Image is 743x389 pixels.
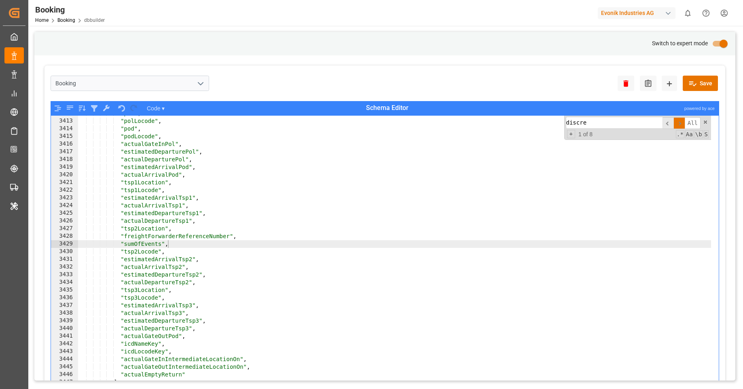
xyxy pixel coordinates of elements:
span: RegExp Search [676,130,684,138]
div: 3417 [51,148,78,156]
div: 3416 [51,140,78,148]
div: 3434 [51,279,78,286]
button: Repair JSON: fix quotes and escape characters, remove comments and JSONP notation, turn JavaScrip... [101,103,112,114]
div: 3442 [51,340,78,348]
div: Evonik Industries AG [598,7,675,19]
button: Sort contents [77,103,87,114]
div: 3428 [51,233,78,240]
div: 3425 [51,209,78,217]
button: Undo last action (Ctrl+Z) [116,103,127,114]
div: 3447 [51,378,78,386]
button: Save [683,76,718,91]
a: powered by ace [680,101,719,115]
div: 3427 [51,225,78,233]
button: Redo (Ctrl+Shift+Z) [129,103,139,114]
div: 3439 [51,317,78,325]
button: Evonik Industries AG [598,5,679,21]
a: Home [35,17,49,23]
div: 3421 [51,179,78,186]
span: CaseSensitive Search [685,130,694,138]
div: 3430 [51,248,78,256]
div: 3446 [51,371,78,378]
span: ​ [663,117,674,129]
span: Whole Word Search [694,130,703,138]
div: 3443 [51,348,78,355]
div: 3441 [51,332,78,340]
div: 3418 [51,156,78,163]
div: 3445 [51,363,78,371]
span: Alt-Enter [685,117,701,129]
a: Booking [57,17,75,23]
div: 3438 [51,309,78,317]
button: open menu [194,77,206,90]
button: Code ▾ [144,103,167,114]
input: Type to search/select [51,76,209,91]
span: Switch to expert mode [652,40,708,47]
span: ​ [673,117,685,129]
button: Compact JSON data, remove all whitespaces (Ctrl+Shift+I) [65,103,75,114]
div: 3435 [51,286,78,294]
div: 3414 [51,125,78,133]
div: 3413 [51,117,78,125]
span: 1 of 8 [575,131,596,138]
span: Toggle Replace mode [567,130,575,138]
span: Search In Selection [704,130,709,138]
div: 3423 [51,194,78,202]
button: show 0 new notifications [679,4,697,22]
button: Format JSON data, with proper indentation and line feeds (Ctrl+I) [53,103,63,114]
div: Schema Editor [366,103,409,113]
div: 3422 [51,186,78,194]
div: 3436 [51,294,78,302]
div: 3420 [51,171,78,179]
div: 3415 [51,133,78,140]
div: 3431 [51,256,78,263]
div: 3419 [51,163,78,171]
div: 3426 [51,217,78,225]
button: Filter, sort, or transform contents [89,103,99,114]
button: Help Center [697,4,715,22]
div: 3437 [51,302,78,309]
div: 3440 [51,325,78,332]
div: 3424 [51,202,78,209]
div: 3429 [51,240,78,248]
input: Search for [566,117,663,128]
div: Booking [35,4,105,16]
div: 3433 [51,271,78,279]
div: 3444 [51,355,78,363]
div: 3432 [51,263,78,271]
